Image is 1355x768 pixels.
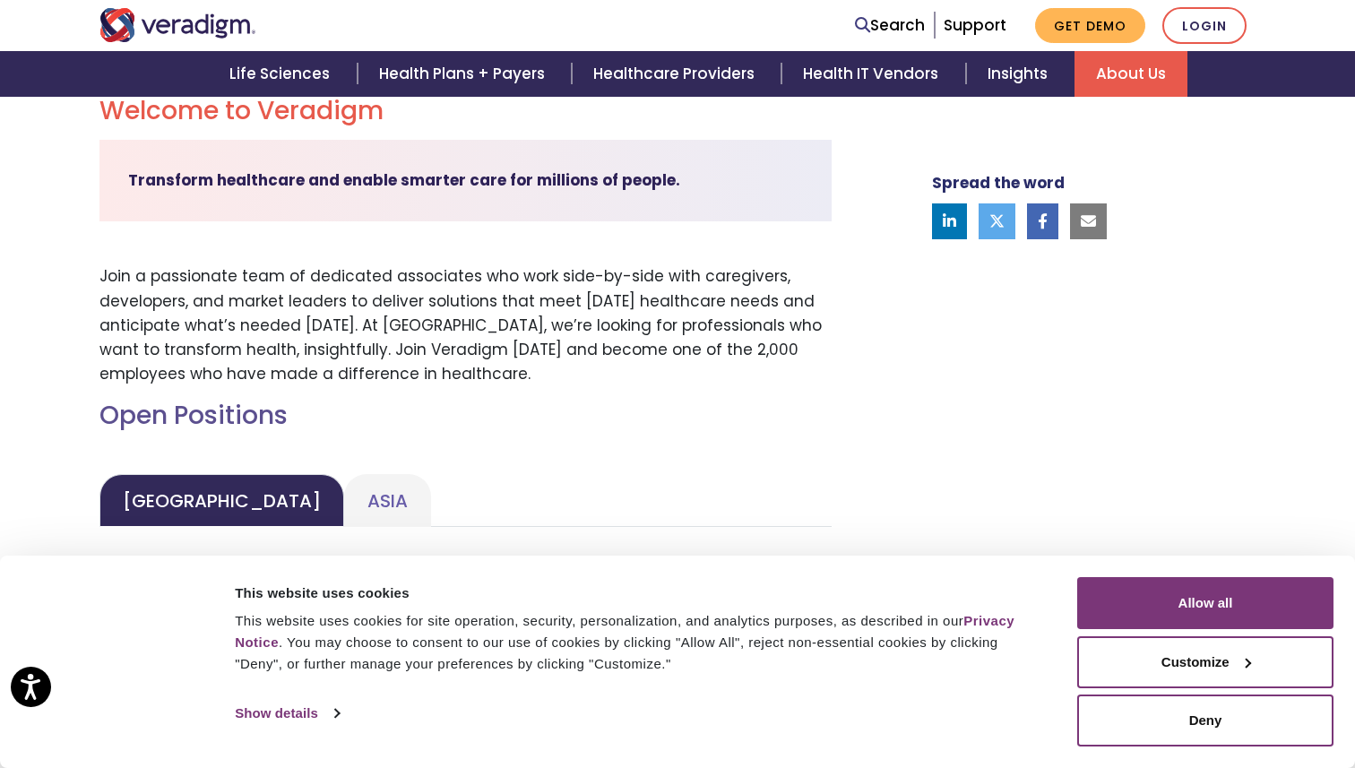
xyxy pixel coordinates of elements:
[572,51,781,97] a: Healthcare Providers
[99,474,344,527] a: [GEOGRAPHIC_DATA]
[781,51,965,97] a: Health IT Vendors
[1077,577,1333,629] button: Allow all
[358,51,572,97] a: Health Plans + Payers
[1075,51,1187,97] a: About Us
[944,14,1006,36] a: Support
[208,51,357,97] a: Life Sciences
[966,51,1075,97] a: Insights
[1077,636,1333,688] button: Customize
[855,13,925,38] a: Search
[235,700,339,727] a: Show details
[235,582,1037,604] div: This website uses cookies
[99,264,832,386] p: Join a passionate team of dedicated associates who work side-by-side with caregivers, developers,...
[99,96,832,126] h2: Welcome to Veradigm
[1035,8,1145,43] a: Get Demo
[235,610,1037,675] div: This website uses cookies for site operation, security, personalization, and analytics purposes, ...
[128,169,680,191] strong: Transform healthcare and enable smarter care for millions of people.
[932,172,1065,194] strong: Spread the word
[1077,695,1333,746] button: Deny
[1162,7,1247,44] a: Login
[99,401,832,431] h2: Open Positions
[344,474,431,527] a: Asia
[99,8,256,42] img: Veradigm logo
